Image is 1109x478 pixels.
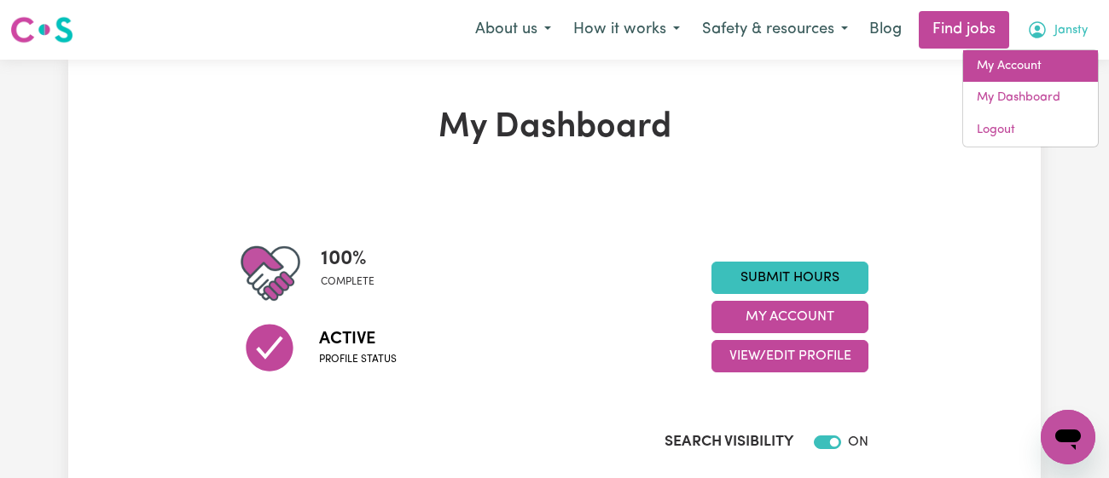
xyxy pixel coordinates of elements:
[241,107,868,148] h1: My Dashboard
[321,274,375,290] span: complete
[464,12,562,48] button: About us
[1054,21,1088,40] span: Jansty
[848,435,868,449] span: ON
[1016,12,1099,48] button: My Account
[859,11,912,49] a: Blog
[319,352,397,367] span: Profile status
[962,49,1099,147] div: My Account
[1041,410,1095,464] iframe: Button to launch messaging window
[321,244,375,274] span: 100 %
[319,326,397,352] span: Active
[691,12,859,48] button: Safety & resources
[919,11,1009,49] a: Find jobs
[963,82,1098,114] a: My Dashboard
[10,10,73,49] a: Careseekers logo
[562,12,691,48] button: How it works
[711,301,868,333] button: My Account
[963,114,1098,147] a: Logout
[963,50,1098,83] a: My Account
[665,431,793,453] label: Search Visibility
[321,244,388,303] div: Profile completeness: 100%
[711,340,868,372] button: View/Edit Profile
[10,14,73,45] img: Careseekers logo
[711,262,868,294] a: Submit Hours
